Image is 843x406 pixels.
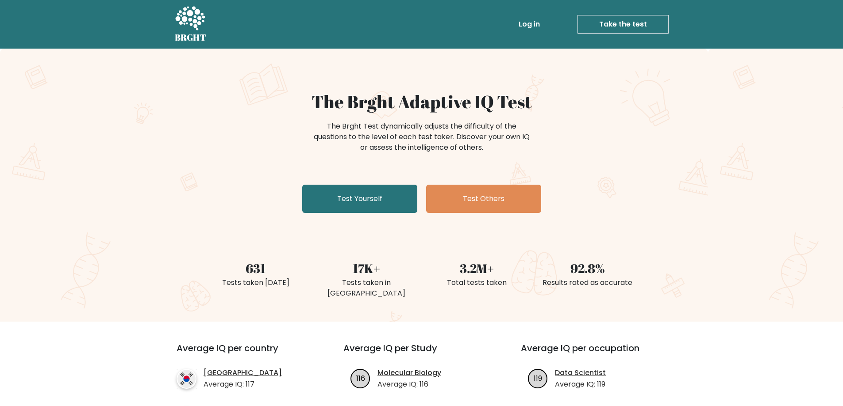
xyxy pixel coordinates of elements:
div: 3.2M+ [427,259,527,277]
h3: Average IQ per occupation [521,343,677,364]
a: Take the test [577,15,669,34]
div: 17K+ [316,259,416,277]
a: Log in [515,15,543,33]
a: Data Scientist [555,368,606,378]
a: Test Yourself [302,185,417,213]
h1: The Brght Adaptive IQ Test [206,91,638,112]
a: BRGHT [175,4,207,45]
a: Test Others [426,185,541,213]
div: Total tests taken [427,277,527,288]
h5: BRGHT [175,32,207,43]
text: 116 [356,373,365,383]
div: Tests taken [DATE] [206,277,306,288]
h3: Average IQ per Study [343,343,500,364]
div: The Brght Test dynamically adjusts the difficulty of the questions to the level of each test take... [311,121,532,153]
img: country [177,369,196,389]
div: 92.8% [538,259,638,277]
h3: Average IQ per country [177,343,312,364]
div: 631 [206,259,306,277]
p: Average IQ: 117 [204,379,282,390]
div: Tests taken in [GEOGRAPHIC_DATA] [316,277,416,299]
text: 119 [534,373,542,383]
a: [GEOGRAPHIC_DATA] [204,368,282,378]
div: Results rated as accurate [538,277,638,288]
p: Average IQ: 119 [555,379,606,390]
p: Average IQ: 116 [377,379,441,390]
a: Molecular Biology [377,368,441,378]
